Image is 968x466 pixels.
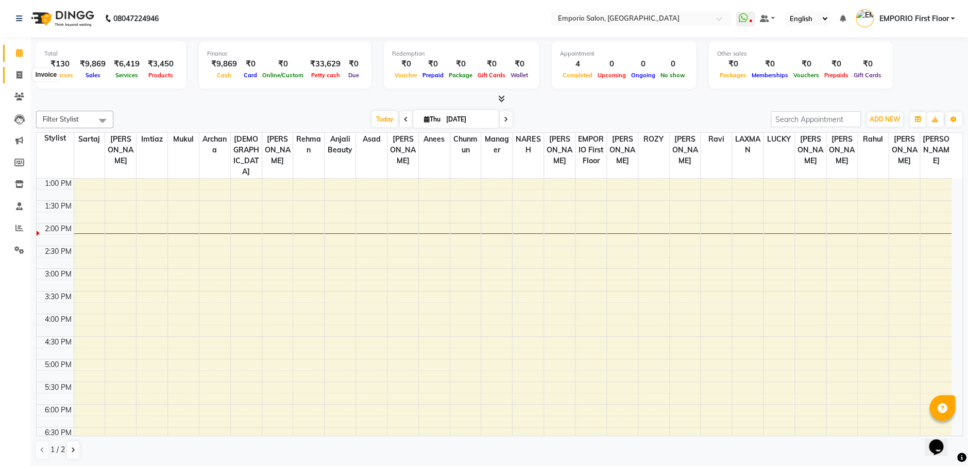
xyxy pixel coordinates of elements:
[595,72,629,79] span: Upcoming
[732,133,763,157] span: LAXMAN
[144,58,178,70] div: ₹3,450
[450,133,481,157] span: chunmun
[26,4,97,33] img: logo
[607,133,638,167] span: [PERSON_NAME]
[74,133,105,146] span: Sartaj
[43,359,74,370] div: 5:00 PM
[420,72,446,79] span: Prepaid
[475,58,508,70] div: ₹0
[43,337,74,348] div: 4:30 PM
[105,133,136,167] span: [PERSON_NAME]
[717,72,749,79] span: Packages
[670,133,701,167] span: [PERSON_NAME]
[44,58,76,70] div: ₹130
[43,291,74,302] div: 3:30 PM
[113,72,141,79] span: Services
[763,133,794,146] span: LUCKY
[346,72,362,79] span: Due
[199,133,230,157] span: Archana
[44,49,178,58] div: Total
[749,72,791,79] span: Memberships
[345,58,363,70] div: ₹0
[43,269,74,280] div: 3:00 PM
[638,133,669,146] span: ROZY
[43,246,74,257] div: 2:30 PM
[508,72,531,79] span: Wallet
[851,58,884,70] div: ₹0
[76,58,110,70] div: ₹9,869
[325,133,355,157] span: Anjali beauty
[293,133,324,157] span: Rehman
[207,58,241,70] div: ₹9,869
[43,201,74,212] div: 1:30 PM
[420,58,446,70] div: ₹0
[560,58,595,70] div: 4
[822,58,851,70] div: ₹0
[658,58,688,70] div: 0
[356,133,387,146] span: Asad
[920,133,952,167] span: [PERSON_NAME]
[372,111,398,127] span: Today
[387,133,418,167] span: [PERSON_NAME]
[701,133,732,146] span: ravi
[717,58,749,70] div: ₹0
[717,49,884,58] div: Other sales
[629,58,658,70] div: 0
[443,112,495,127] input: 2025-09-04
[889,133,920,167] span: [PERSON_NAME]
[421,115,443,123] span: Thu
[419,133,450,146] span: Anees
[309,72,343,79] span: Petty cash
[110,58,144,70] div: ₹6,419
[856,9,874,27] img: EMPORIO First Floor
[168,133,199,146] span: Mukul
[879,13,948,24] span: EMPORIO First Floor
[43,382,74,393] div: 5:30 PM
[481,133,512,157] span: Manager
[629,72,658,79] span: Ongoing
[260,72,306,79] span: Online/Custom
[595,58,629,70] div: 0
[43,427,74,438] div: 6:30 PM
[392,49,531,58] div: Redemption
[306,58,345,70] div: ₹33,629
[508,58,531,70] div: ₹0
[260,58,306,70] div: ₹0
[826,133,857,167] span: [PERSON_NAME]
[658,72,688,79] span: No show
[241,72,260,79] span: Card
[822,72,851,79] span: Prepaids
[925,425,958,456] iframe: chat widget
[858,133,889,146] span: Rahul
[392,58,420,70] div: ₹0
[43,178,74,189] div: 1:00 PM
[241,58,260,70] div: ₹0
[50,444,65,455] span: 1 / 2
[791,58,822,70] div: ₹0
[43,115,79,123] span: Filter Stylist
[113,4,159,33] b: 08047224946
[544,133,575,167] span: [PERSON_NAME]
[560,49,688,58] div: Appointment
[867,112,903,127] button: ADD NEW
[870,115,900,123] span: ADD NEW
[137,133,167,146] span: Imtiaz
[791,72,822,79] span: Vouchers
[795,133,826,167] span: [PERSON_NAME]
[749,58,791,70] div: ₹0
[146,72,176,79] span: Products
[475,72,508,79] span: Gift Cards
[560,72,595,79] span: Completed
[214,72,234,79] span: Cash
[262,133,293,167] span: [PERSON_NAME]
[446,72,475,79] span: Package
[575,133,606,167] span: EMPORIO First Floor
[513,133,544,157] span: NARESH
[851,72,884,79] span: Gift Cards
[207,49,363,58] div: Finance
[446,58,475,70] div: ₹0
[43,405,74,416] div: 6:00 PM
[43,314,74,325] div: 4:00 PM
[37,133,74,144] div: Stylist
[231,133,262,178] span: [DEMOGRAPHIC_DATA]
